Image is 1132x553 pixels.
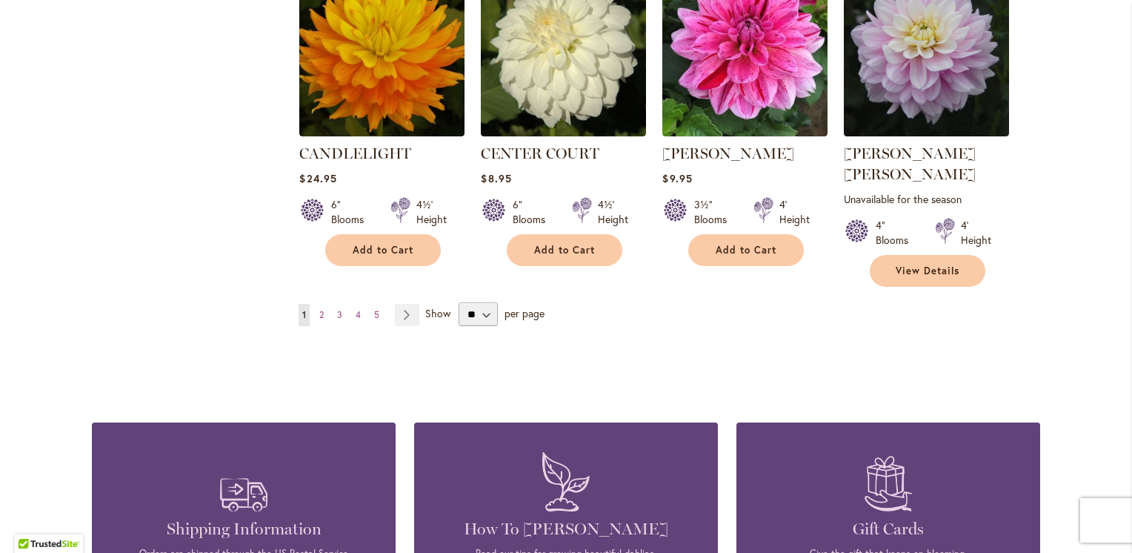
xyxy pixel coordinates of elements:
[299,171,336,185] span: $24.95
[302,309,306,320] span: 1
[370,304,383,326] a: 5
[299,145,411,162] a: CANDLELIGHT
[759,519,1018,540] h4: Gift Cards
[844,125,1009,139] a: Charlotte Mae
[662,171,692,185] span: $9.95
[870,255,985,287] a: View Details
[896,265,959,277] span: View Details
[356,309,361,320] span: 4
[507,234,622,266] button: Add to Cart
[325,234,441,266] button: Add to Cart
[844,145,976,183] a: [PERSON_NAME] [PERSON_NAME]
[299,125,465,139] a: CANDLELIGHT
[844,192,1009,206] p: Unavailable for the season
[694,197,736,227] div: 3½" Blooms
[876,218,917,248] div: 4" Blooms
[662,125,828,139] a: CHA CHING
[114,519,373,540] h4: Shipping Information
[716,244,776,256] span: Add to Cart
[319,309,324,320] span: 2
[333,304,346,326] a: 3
[481,125,646,139] a: CENTER COURT
[481,145,599,162] a: CENTER COURT
[316,304,327,326] a: 2
[505,306,545,320] span: per page
[337,309,342,320] span: 3
[425,306,450,320] span: Show
[374,309,379,320] span: 5
[513,197,554,227] div: 6" Blooms
[436,519,696,540] h4: How To [PERSON_NAME]
[331,197,373,227] div: 6" Blooms
[779,197,810,227] div: 4' Height
[662,145,794,162] a: [PERSON_NAME]
[481,171,511,185] span: $8.95
[688,234,804,266] button: Add to Cart
[598,197,628,227] div: 4½' Height
[352,304,364,326] a: 4
[961,218,991,248] div: 4' Height
[416,197,447,227] div: 4½' Height
[11,500,53,542] iframe: Launch Accessibility Center
[534,244,595,256] span: Add to Cart
[353,244,413,256] span: Add to Cart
